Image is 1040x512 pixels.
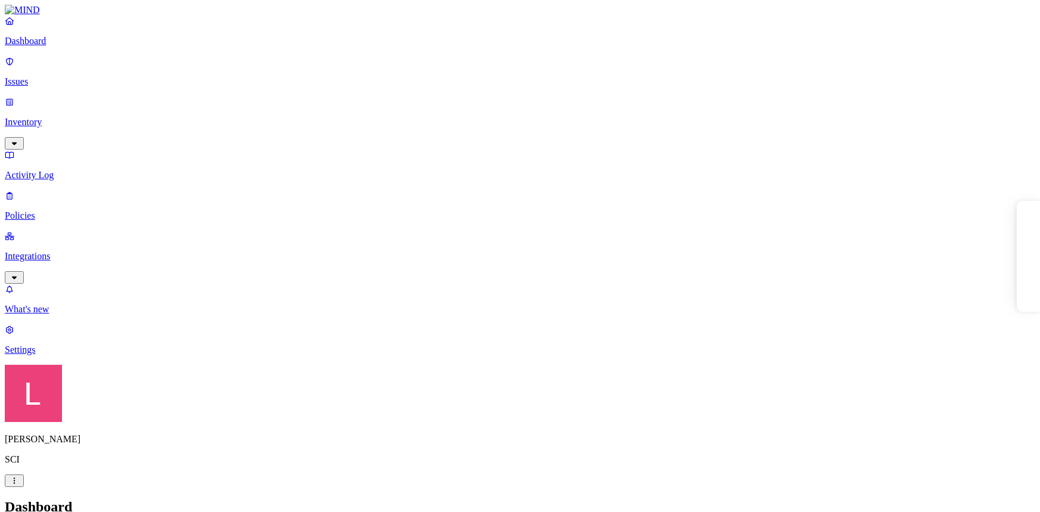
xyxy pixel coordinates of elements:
a: Policies [5,190,1035,221]
a: MIND [5,5,1035,15]
img: MIND [5,5,40,15]
p: Integrations [5,251,1035,262]
p: Settings [5,345,1035,355]
p: Activity Log [5,170,1035,181]
p: [PERSON_NAME] [5,434,1035,445]
a: Inventory [5,97,1035,148]
img: Landen Brown [5,365,62,422]
p: Inventory [5,117,1035,128]
a: Issues [5,56,1035,87]
a: Activity Log [5,150,1035,181]
a: What's new [5,284,1035,315]
a: Dashboard [5,15,1035,46]
p: Issues [5,76,1035,87]
p: What's new [5,304,1035,315]
p: SCI [5,454,1035,465]
p: Policies [5,210,1035,221]
a: Settings [5,324,1035,355]
p: Dashboard [5,36,1035,46]
a: Integrations [5,231,1035,282]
